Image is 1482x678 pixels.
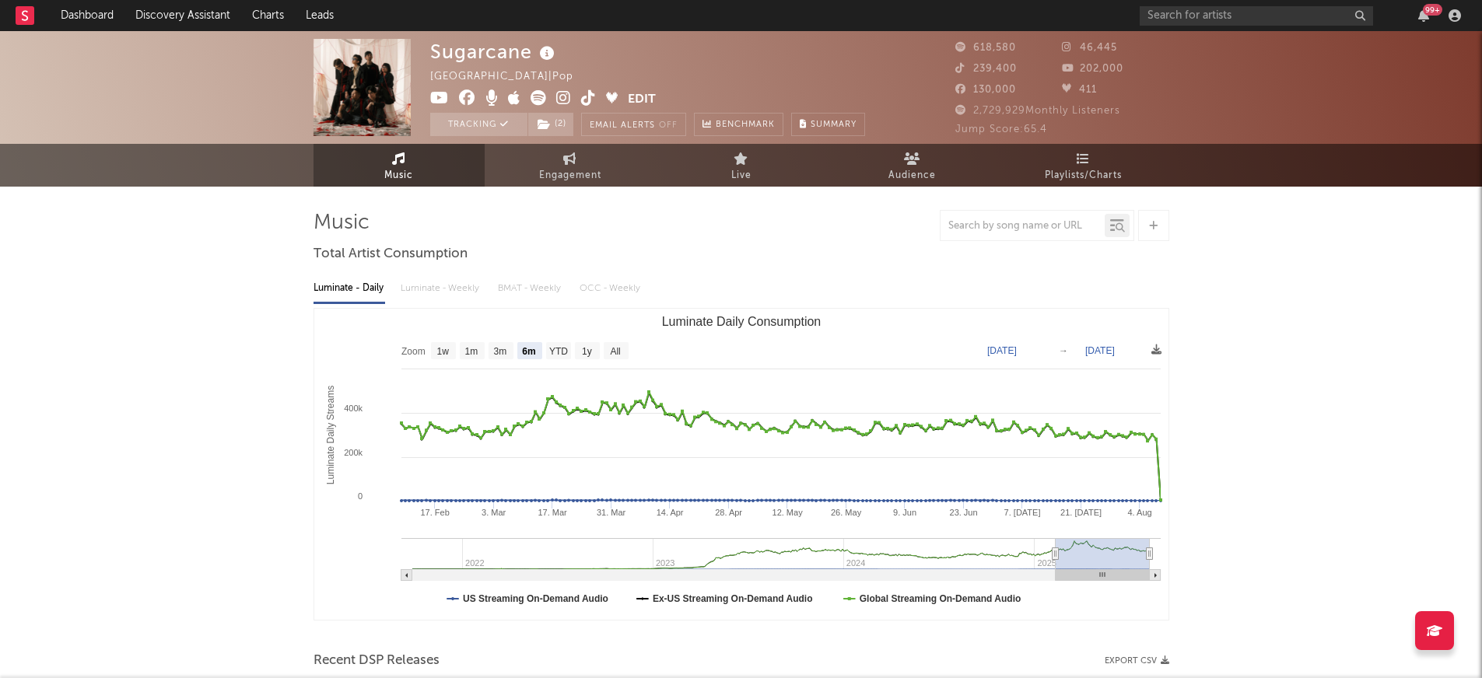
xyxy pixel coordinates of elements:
[314,309,1168,620] svg: Luminate Daily Consumption
[324,386,335,484] text: Luminate Daily Streams
[955,85,1016,95] span: 130,000
[1059,345,1068,356] text: →
[401,346,426,357] text: Zoom
[1045,166,1122,185] span: Playlists/Charts
[314,245,468,264] span: Total Artist Consumption
[1418,9,1429,22] button: 99+
[314,275,385,302] div: Luminate - Daily
[628,90,656,110] button: Edit
[955,43,1016,53] span: 618,580
[420,508,449,517] text: 17. Feb
[528,113,573,136] button: (2)
[344,404,363,413] text: 400k
[493,346,506,357] text: 3m
[527,113,574,136] span: ( 2 )
[955,64,1017,74] span: 239,400
[652,593,812,604] text: Ex-US Streaming On-Demand Audio
[831,508,862,517] text: 26. May
[772,508,803,517] text: 12. May
[1062,85,1097,95] span: 411
[656,508,683,517] text: 14. Apr
[659,121,678,130] em: Off
[955,106,1120,116] span: 2,729,929 Monthly Listeners
[791,113,865,136] button: Summary
[430,39,559,65] div: Sugarcane
[463,593,608,604] text: US Streaming On-Demand Audio
[357,491,362,501] text: 0
[716,116,775,135] span: Benchmark
[548,346,567,357] text: YTD
[888,166,936,185] span: Audience
[436,346,449,357] text: 1w
[344,448,363,457] text: 200k
[1085,345,1115,356] text: [DATE]
[893,508,916,517] text: 9. Jun
[827,144,998,187] a: Audience
[715,508,742,517] text: 28. Apr
[430,113,527,136] button: Tracking
[694,113,783,136] a: Benchmark
[1105,656,1169,666] button: Export CSV
[955,124,1047,135] span: Jump Score: 65.4
[314,652,440,670] span: Recent DSP Releases
[582,346,592,357] text: 1y
[1423,4,1442,16] div: 99 +
[596,508,625,517] text: 31. Mar
[731,166,752,185] span: Live
[1062,64,1123,74] span: 202,000
[1127,508,1151,517] text: 4. Aug
[859,593,1021,604] text: Global Streaming On-Demand Audio
[1060,508,1102,517] text: 21. [DATE]
[811,121,857,129] span: Summary
[538,508,567,517] text: 17. Mar
[1062,43,1117,53] span: 46,445
[987,345,1017,356] text: [DATE]
[384,166,413,185] span: Music
[1004,508,1040,517] text: 7. [DATE]
[482,508,506,517] text: 3. Mar
[522,346,535,357] text: 6m
[610,346,620,357] text: All
[581,113,686,136] button: Email AlertsOff
[539,166,601,185] span: Engagement
[656,144,827,187] a: Live
[430,68,591,86] div: [GEOGRAPHIC_DATA] | Pop
[949,508,977,517] text: 23. Jun
[464,346,478,357] text: 1m
[485,144,656,187] a: Engagement
[661,315,821,328] text: Luminate Daily Consumption
[941,220,1105,232] input: Search by song name or URL
[314,144,485,187] a: Music
[1140,6,1373,26] input: Search for artists
[998,144,1169,187] a: Playlists/Charts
